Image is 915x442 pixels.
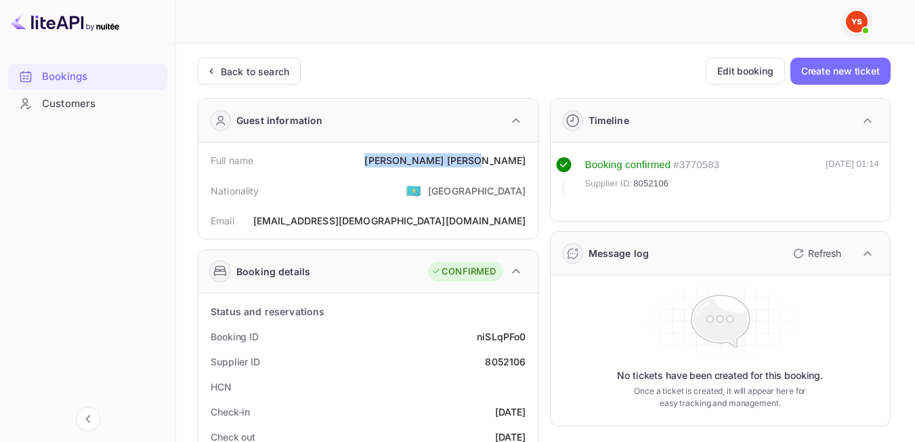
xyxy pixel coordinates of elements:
[253,214,526,228] div: [EMAIL_ADDRESS][DEMOGRAPHIC_DATA][DOMAIN_NAME]
[211,304,324,319] div: Status and reservations
[11,11,119,33] img: LiteAPI logo
[431,265,496,279] div: CONFIRMED
[485,355,526,369] div: 8052106
[790,58,891,85] button: Create new ticket
[42,69,161,85] div: Bookings
[617,369,823,382] p: No tickets have been created for this booking.
[221,64,289,79] div: Back to search
[706,58,785,85] button: Edit booking
[495,405,526,419] div: [DATE]
[211,355,260,369] div: Supplier ID
[211,405,250,419] div: Check-in
[211,153,253,167] div: Full name
[846,11,868,33] img: Yandex Support
[236,113,323,127] div: Guest information
[477,329,526,344] div: niSLqPFo0
[211,329,259,344] div: Booking ID
[42,96,161,112] div: Customers
[76,407,100,431] button: Collapse navigation
[673,157,719,173] div: # 3770583
[585,177,633,190] span: Supplier ID:
[589,113,629,127] div: Timeline
[236,264,310,279] div: Booking details
[406,178,421,203] span: United States
[8,91,167,116] a: Customers
[785,243,847,264] button: Refresh
[8,64,167,90] div: Bookings
[364,153,526,167] div: [PERSON_NAME] [PERSON_NAME]
[211,214,234,228] div: Email
[211,380,232,394] div: HCN
[8,64,167,89] a: Bookings
[211,184,259,198] div: Nationality
[589,246,650,260] div: Message log
[808,246,841,260] p: Refresh
[633,177,668,190] span: 8052106
[428,184,526,198] div: [GEOGRAPHIC_DATA]
[630,385,811,409] p: Once a ticket is created, it will appear here for easy tracking and management.
[585,157,671,173] div: Booking confirmed
[8,91,167,117] div: Customers
[826,157,879,197] div: [DATE] 01:14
